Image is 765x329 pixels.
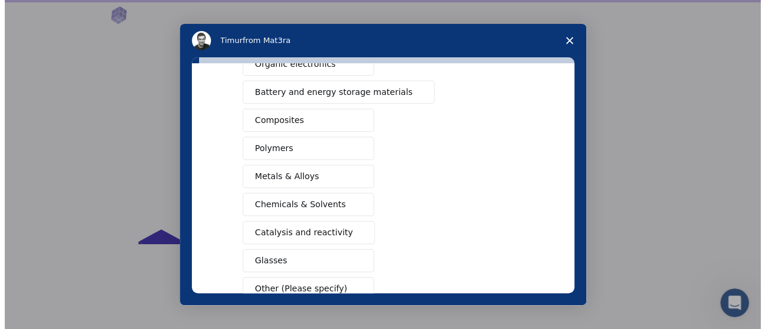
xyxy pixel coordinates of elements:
button: Other (Please specify) [238,277,369,300]
button: Battery and energy storage materials [238,81,430,104]
span: Catalysis and reactivity [250,226,348,239]
span: from Mat3ra [238,36,286,45]
span: Battery and energy storage materials [250,86,408,99]
span: Metals & Alloys [250,170,314,183]
button: Catalysis and reactivity [238,221,371,244]
span: Glasses [250,254,283,267]
span: Timur [216,36,238,45]
img: Profile image for Timur [187,31,206,50]
span: Other (Please specify) [250,282,342,295]
button: Composites [238,109,369,132]
span: Close survey [548,24,582,57]
button: Organic electronics [238,53,369,76]
span: Composites [250,114,299,127]
span: Polymers [250,142,289,155]
button: Metals & Alloys [238,165,369,188]
span: Chemicals & Solvents [250,198,341,211]
span: Organic electronics [250,58,331,70]
button: Polymers [238,137,369,160]
button: Chemicals & Solvents [238,193,369,216]
button: Glasses [238,249,369,272]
